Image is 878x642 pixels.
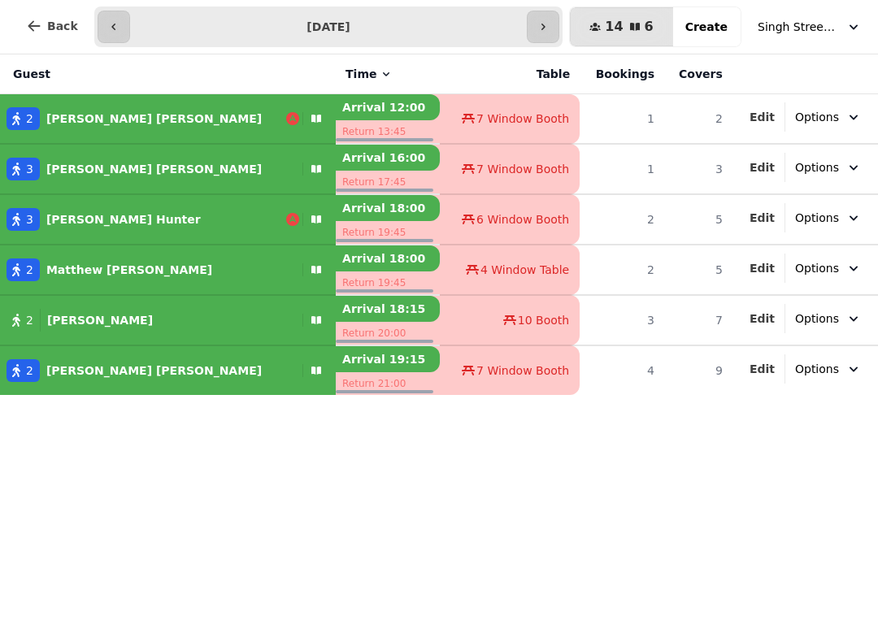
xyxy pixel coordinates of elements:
[748,12,871,41] button: Singh Street Bruntsfield
[664,54,732,94] th: Covers
[685,21,728,33] span: Create
[26,161,33,177] span: 3
[476,111,569,127] span: 7 Window Booth
[26,111,33,127] span: 2
[26,362,33,379] span: 2
[580,245,664,295] td: 2
[750,159,775,176] button: Edit
[672,7,741,46] button: Create
[785,203,871,232] button: Options
[580,345,664,395] td: 4
[664,345,732,395] td: 9
[795,361,839,377] span: Options
[336,372,440,395] p: Return 21:00
[46,211,201,228] p: [PERSON_NAME] Hunter
[750,310,775,327] button: Edit
[26,211,33,228] span: 3
[13,7,91,46] button: Back
[750,363,775,375] span: Edit
[440,54,580,94] th: Table
[750,260,775,276] button: Edit
[336,245,440,271] p: Arrival 18:00
[480,262,569,278] span: 4 Window Table
[46,362,262,379] p: [PERSON_NAME] [PERSON_NAME]
[664,194,732,245] td: 5
[580,94,664,145] td: 1
[795,109,839,125] span: Options
[570,7,672,46] button: 146
[46,262,212,278] p: Matthew [PERSON_NAME]
[750,111,775,123] span: Edit
[750,262,775,274] span: Edit
[336,145,440,171] p: Arrival 16:00
[750,162,775,173] span: Edit
[795,210,839,226] span: Options
[750,313,775,324] span: Edit
[664,295,732,345] td: 7
[346,66,393,82] button: Time
[476,362,569,379] span: 7 Window Booth
[758,19,839,35] span: Singh Street Bruntsfield
[346,66,376,82] span: Time
[795,310,839,327] span: Options
[580,295,664,345] td: 3
[47,312,153,328] p: [PERSON_NAME]
[580,194,664,245] td: 2
[605,20,623,33] span: 14
[580,54,664,94] th: Bookings
[785,354,871,384] button: Options
[336,221,440,244] p: Return 19:45
[664,245,732,295] td: 5
[336,120,440,143] p: Return 13:45
[26,262,33,278] span: 2
[336,346,440,372] p: Arrival 19:15
[336,296,440,322] p: Arrival 18:15
[785,304,871,333] button: Options
[476,161,569,177] span: 7 Window Booth
[795,260,839,276] span: Options
[750,212,775,223] span: Edit
[664,144,732,194] td: 3
[336,271,440,294] p: Return 19:45
[785,102,871,132] button: Options
[750,109,775,125] button: Edit
[476,211,569,228] span: 6 Window Booth
[785,254,871,283] button: Options
[26,312,33,328] span: 2
[336,322,440,345] p: Return 20:00
[750,361,775,377] button: Edit
[336,195,440,221] p: Arrival 18:00
[795,159,839,176] span: Options
[580,144,664,194] td: 1
[664,94,732,145] td: 2
[785,153,871,182] button: Options
[46,111,262,127] p: [PERSON_NAME] [PERSON_NAME]
[47,20,78,32] span: Back
[750,210,775,226] button: Edit
[645,20,654,33] span: 6
[46,161,262,177] p: [PERSON_NAME] [PERSON_NAME]
[336,171,440,193] p: Return 17:45
[518,312,569,328] span: 10 Booth
[336,94,440,120] p: Arrival 12:00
